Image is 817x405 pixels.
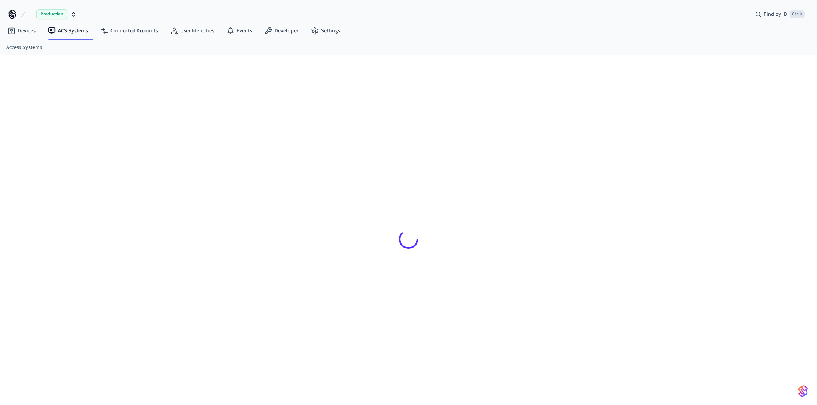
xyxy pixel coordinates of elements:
[164,24,220,38] a: User Identities
[220,24,258,38] a: Events
[790,10,805,18] span: Ctrl K
[42,24,94,38] a: ACS Systems
[2,24,42,38] a: Devices
[798,385,808,397] img: SeamLogoGradient.69752ec5.svg
[94,24,164,38] a: Connected Accounts
[36,9,67,19] span: Production
[258,24,305,38] a: Developer
[305,24,346,38] a: Settings
[6,44,42,52] a: Access Systems
[764,10,787,18] span: Find by ID
[749,7,811,21] div: Find by IDCtrl K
